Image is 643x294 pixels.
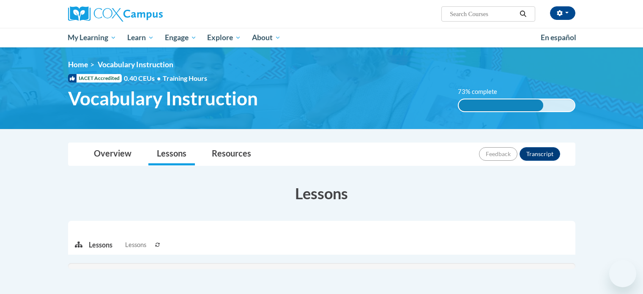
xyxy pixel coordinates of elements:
[203,143,260,165] a: Resources
[550,6,575,20] button: Account Settings
[541,33,576,42] span: En español
[535,29,582,47] a: En español
[517,9,529,19] button: Search
[89,240,112,250] p: Lessons
[246,28,286,47] a: About
[252,33,281,43] span: About
[68,87,258,110] span: Vocabulary Instruction
[63,28,122,47] a: My Learning
[55,28,588,47] div: Main menu
[68,74,122,82] span: IACET Accredited
[449,9,517,19] input: Search Courses
[124,74,163,83] span: 0.40 CEUs
[459,99,543,111] div: 73% complete
[202,28,246,47] a: Explore
[68,6,163,22] img: Cox Campus
[68,183,575,204] h3: Lessons
[125,240,146,250] span: Lessons
[207,33,241,43] span: Explore
[479,147,517,161] button: Feedback
[127,33,154,43] span: Learn
[122,28,159,47] a: Learn
[98,60,173,69] span: Vocabulary Instruction
[85,143,140,165] a: Overview
[148,143,195,165] a: Lessons
[159,28,202,47] a: Engage
[609,260,636,287] iframe: Button to launch messaging window
[520,147,560,161] button: Transcript
[458,87,506,96] label: 73% complete
[157,74,161,82] span: •
[68,6,229,22] a: Cox Campus
[163,74,207,82] span: Training Hours
[165,33,197,43] span: Engage
[68,60,88,69] a: Home
[68,33,116,43] span: My Learning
